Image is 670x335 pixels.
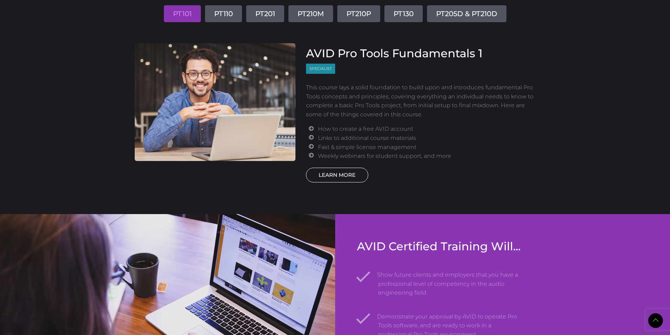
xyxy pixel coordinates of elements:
[648,313,663,328] a: Back to Top
[205,5,242,22] a: PT110
[306,168,368,182] a: LEARN MORE
[135,43,296,161] img: AVID Pro Tools Fundamentals 1 Course
[306,83,536,119] p: This course lays a solid foundation to build upon and introduces fundamental Pro Tools concepts a...
[306,47,536,60] h3: AVID Pro Tools Fundamentals 1
[318,143,535,152] li: Fast & simple license management
[357,240,524,253] h3: AVID Certified Training Will...
[378,264,524,297] li: Show future clients and employers that you have a professional level of competency in the audio e...
[288,5,333,22] a: PT210M
[164,5,201,22] a: PT101
[306,64,335,74] span: Specialist
[318,152,535,161] li: Weekly webinars for student support, and more
[318,124,535,134] li: How to create a free AVID account
[337,5,380,22] a: PT210P
[427,5,506,22] a: PT205D & PT210D
[246,5,284,22] a: PT201
[384,5,423,22] a: PT130
[318,134,535,143] li: Links to additional course materials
